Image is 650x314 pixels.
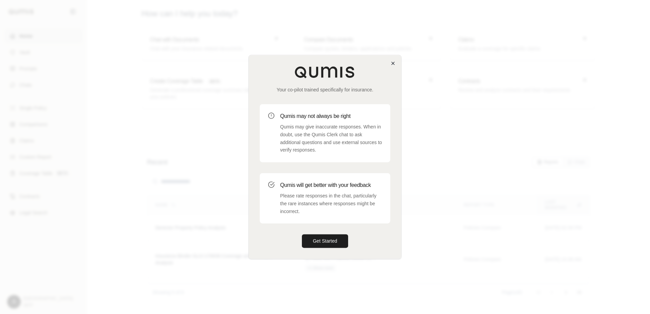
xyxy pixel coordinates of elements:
img: Qumis Logo [294,66,356,78]
h3: Qumis may not always be right [280,112,382,120]
p: Please rate responses in the chat, particularly the rare instances where responses might be incor... [280,192,382,215]
button: Get Started [302,234,348,248]
h3: Qumis will get better with your feedback [280,181,382,189]
p: Qumis may give inaccurate responses. When in doubt, use the Qumis Clerk chat to ask additional qu... [280,123,382,154]
p: Your co-pilot trained specifically for insurance. [260,86,390,93]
